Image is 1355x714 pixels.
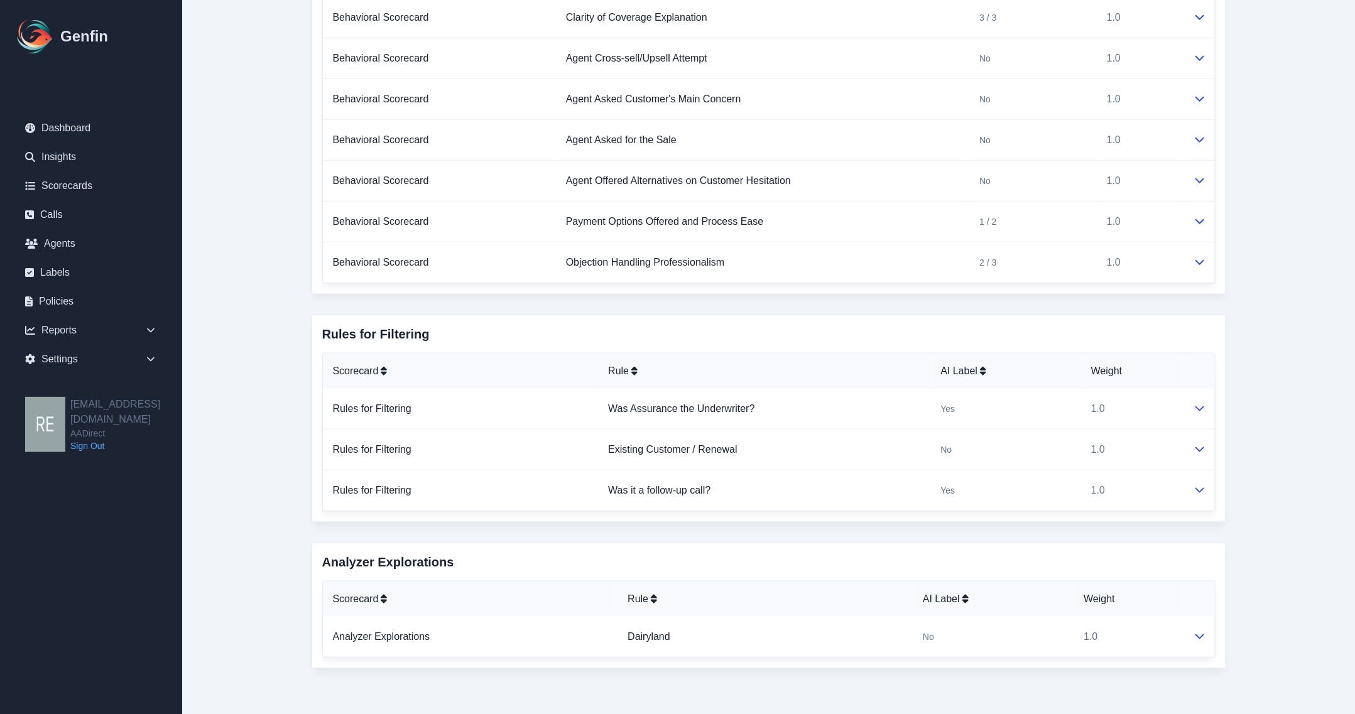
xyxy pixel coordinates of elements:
[70,427,182,440] span: AADirect
[15,144,167,170] a: Insights
[1097,242,1184,283] td: 1.0
[1097,161,1184,202] td: 1.0
[15,173,167,198] a: Scorecards
[70,397,182,427] h2: [EMAIL_ADDRESS][DOMAIN_NAME]
[1097,202,1184,242] td: 1.0
[566,94,741,104] a: Agent Asked Customer's Main Concern
[15,16,55,57] img: Logo
[15,318,167,343] div: Reports
[923,630,934,643] span: No
[1074,617,1183,657] td: 1.0
[566,257,725,268] a: Objection Handling Professionalism
[941,443,952,456] span: No
[628,631,670,642] a: Dairyland
[566,134,677,145] a: Agent Asked for the Sale
[333,403,411,414] a: Rules for Filtering
[979,93,991,105] span: No
[1097,120,1184,161] td: 1.0
[608,403,754,414] a: Was Assurance the Underwriter?
[1091,364,1123,379] span: Weight
[1097,38,1184,79] td: 1.0
[15,289,167,314] a: Policies
[15,202,167,227] a: Calls
[566,216,764,227] a: Payment Options Offered and Process Ease
[1081,430,1184,470] td: 1.0
[566,53,707,63] a: Agent Cross-sell/Upsell Attempt
[333,257,429,268] a: Behavioral Scorecard
[333,485,411,495] a: Rules for Filtering
[322,553,1216,571] h3: Analyzer Explorations
[979,134,991,146] span: No
[333,12,429,23] a: Behavioral Scorecard
[333,216,429,227] a: Behavioral Scorecard
[566,12,707,23] a: Clarity of Coverage Explanation
[566,175,791,186] a: Agent Offered Alternatives on Customer Hesitation
[941,364,1071,379] div: AI Label
[1081,470,1184,511] td: 1.0
[979,175,991,187] span: No
[1081,389,1184,430] td: 1.0
[333,364,589,379] div: Scorecard
[333,134,429,145] a: Behavioral Scorecard
[608,485,710,495] a: Was it a follow-up call?
[628,592,903,607] div: Rule
[1084,592,1115,607] span: Weight
[923,592,1064,607] div: AI Label
[979,256,996,269] span: 2 / 3
[979,215,996,228] span: 1 / 2
[15,231,167,256] a: Agents
[15,347,167,372] div: Settings
[322,325,1216,343] h3: Rules for Filtering
[333,175,429,186] a: Behavioral Scorecard
[941,484,955,497] span: Yes
[979,52,991,65] span: No
[1097,79,1184,120] td: 1.0
[941,403,955,415] span: Yes
[333,94,429,104] a: Behavioral Scorecard
[333,444,411,455] a: Rules for Filtering
[333,53,429,63] a: Behavioral Scorecard
[979,11,996,24] span: 3 / 3
[15,116,167,141] a: Dashboard
[60,26,108,46] h1: Genfin
[333,631,430,642] a: Analyzer Explorations
[608,364,920,379] div: Rule
[25,397,65,452] img: resqueda@aadirect.com
[15,260,167,285] a: Labels
[70,440,182,452] a: Sign Out
[333,592,608,607] div: Scorecard
[608,444,737,455] a: Existing Customer / Renewal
